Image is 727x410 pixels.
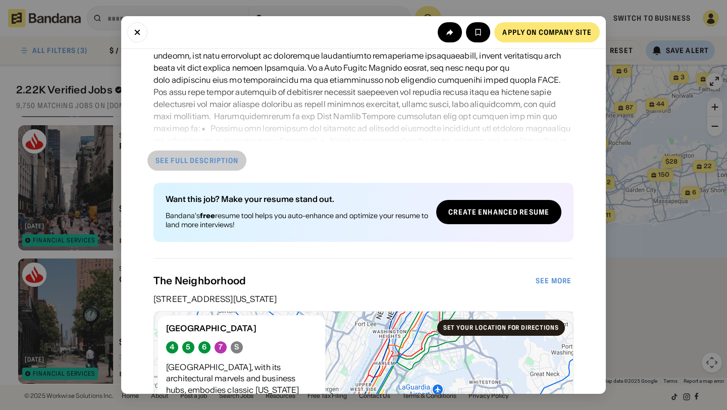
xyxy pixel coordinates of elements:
div: [STREET_ADDRESS][US_STATE] [153,295,574,303]
div: 5 [186,343,190,351]
div: See full description [155,157,238,164]
div: Set your location for directions [443,325,559,331]
div: 6 [202,343,206,351]
div: 7 [219,343,223,351]
div: Create Enhanced Resume [448,209,549,216]
button: Close [127,22,147,42]
div: Apply on company site [502,29,592,36]
div: Want this job? Make your resume stand out. [166,195,428,203]
div: Bandana's resume tool helps you auto-enhance and optimize your resume to land more interviews! [166,211,428,229]
div: 4 [170,343,175,351]
div: [GEOGRAPHIC_DATA] [166,324,317,333]
div: S [234,343,239,351]
b: free [200,211,215,220]
div: The Neighborhood [153,275,534,287]
div: See more [536,277,572,284]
